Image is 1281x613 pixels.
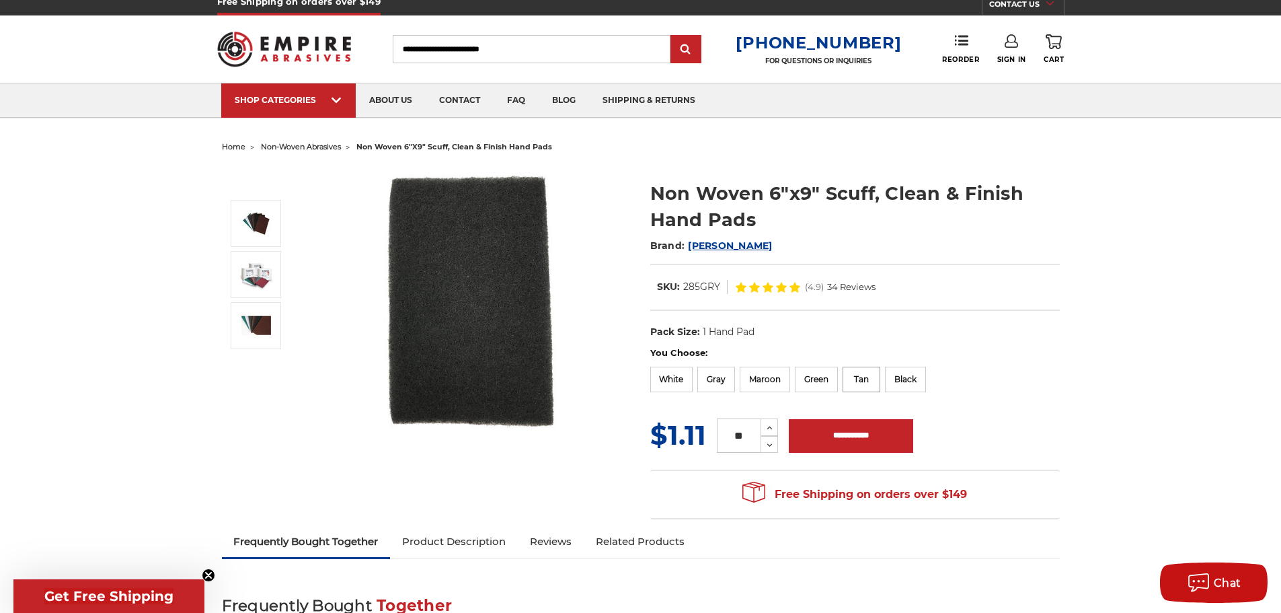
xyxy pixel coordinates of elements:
button: Chat [1160,563,1268,603]
a: contact [426,83,494,118]
a: non-woven abrasives [261,142,341,151]
span: (4.9) [805,283,824,291]
a: shipping & returns [589,83,709,118]
span: Chat [1214,577,1241,589]
dt: Pack Size: [650,325,700,339]
img: Empire Abrasives [217,23,352,75]
span: non woven 6"x9" scuff, clean & finish hand pads [356,142,552,151]
div: Get Free ShippingClose teaser [13,579,204,613]
a: Related Products [584,527,697,556]
p: FOR QUESTIONS OR INQUIRIES [736,57,901,65]
dt: SKU: [657,280,680,294]
button: Close teaser [202,569,215,582]
span: Cart [1044,55,1064,64]
div: SHOP CATEGORIES [235,95,342,105]
a: Reviews [518,527,584,556]
a: Cart [1044,34,1064,64]
img: Non Woven 6"x9" Scuff, Clean & Finish Hand Pads [239,313,273,338]
span: 34 Reviews [827,283,876,291]
a: blog [539,83,589,118]
a: faq [494,83,539,118]
dd: 1 Hand Pad [703,325,754,339]
span: Free Shipping on orders over $149 [742,481,967,508]
dd: 285GRY [683,280,720,294]
a: Product Description [390,527,518,556]
span: Get Free Shipping [44,588,173,604]
a: [PERSON_NAME] [688,240,772,252]
span: Sign In [997,55,1026,64]
img: Non Woven 6"x9" Scuff, Clean & Finish Hand Pads [239,258,273,291]
a: Reorder [942,34,979,63]
span: Brand: [650,240,685,252]
input: Submit [672,36,699,63]
img: Non Woven 6"x9" Scuff, Clean & Finish Hand Pads [239,207,273,240]
h1: Non Woven 6"x9" Scuff, Clean & Finish Hand Pads [650,180,1060,233]
span: Reorder [942,55,979,64]
a: [PHONE_NUMBER] [736,33,901,52]
span: $1.11 [650,419,706,452]
a: home [222,142,245,151]
label: You Choose: [650,347,1060,360]
a: about us [356,83,426,118]
img: Non Woven 6"x9" Scuff, Clean & Finish Hand Pads [337,166,606,435]
a: Frequently Bought Together [222,527,391,556]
